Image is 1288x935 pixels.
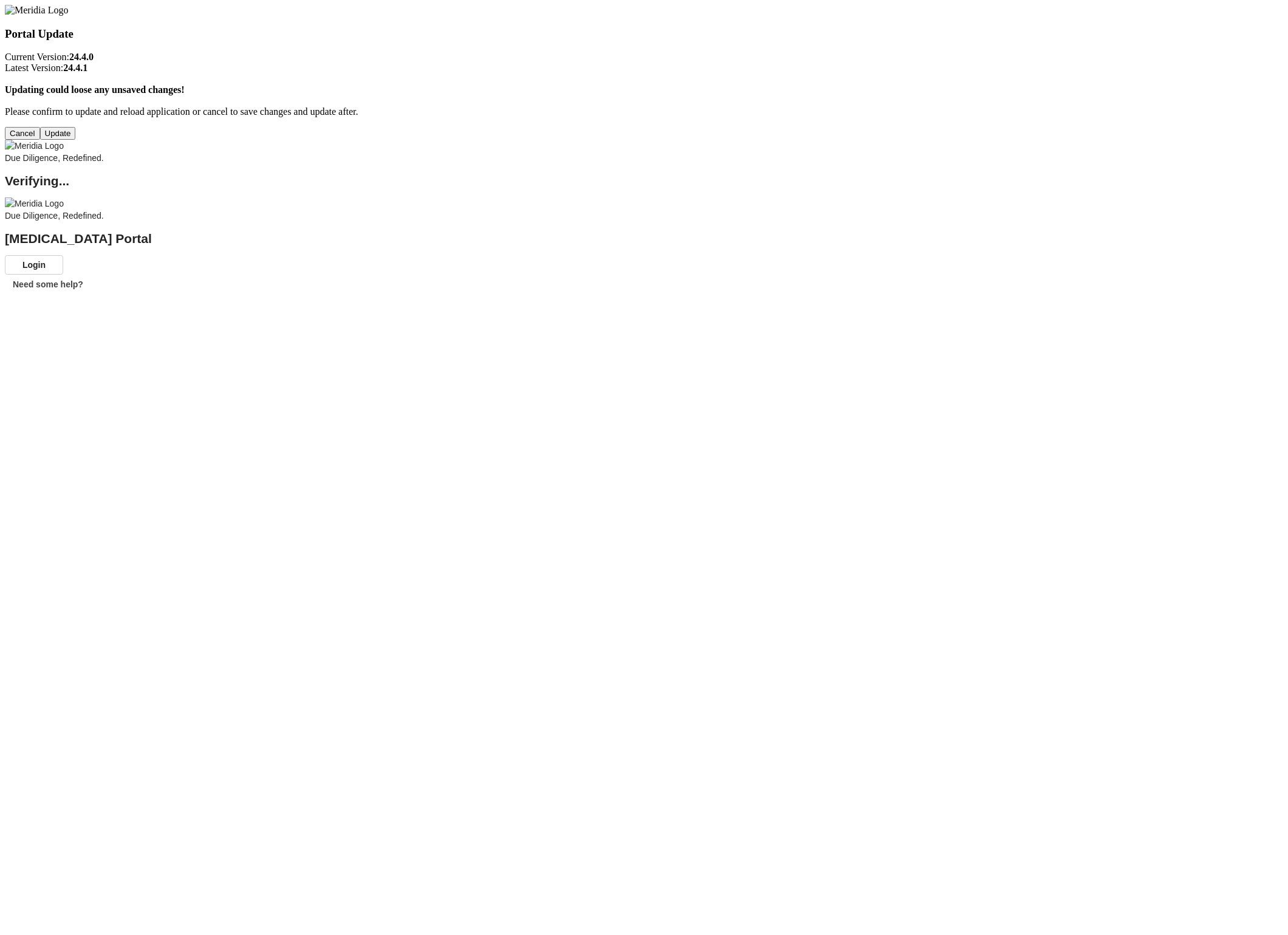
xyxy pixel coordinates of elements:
[5,175,1283,187] h2: Verifying...
[69,52,94,62] strong: 24.4.0
[5,255,63,275] button: Login
[5,233,1283,245] h2: [MEDICAL_DATA] Portal
[5,52,1283,117] p: Current Version: Latest Version: Please confirm to update and reload application or cancel to sav...
[63,63,87,73] strong: 24.4.1
[5,275,91,294] button: Need some help?
[5,197,64,210] img: Meridia Logo
[5,140,64,152] img: Meridia Logo
[5,5,68,16] img: Meridia Logo
[5,127,40,140] button: Cancel
[5,27,1283,41] h3: Portal Update
[5,153,104,163] span: Due Diligence, Redefined.
[5,84,185,95] strong: Updating could loose any unsaved changes!
[40,127,76,140] button: Update
[5,211,104,221] span: Due Diligence, Redefined.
